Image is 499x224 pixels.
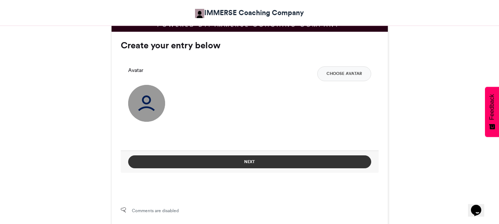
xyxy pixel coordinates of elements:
[128,155,371,168] button: Next
[485,87,499,137] button: Feedback - Show survey
[195,7,304,18] a: IMMERSE Coaching Company
[468,194,492,217] iframe: chat widget
[132,207,179,214] span: Comments are disabled
[195,9,204,18] img: IMMERSE Coaching Company
[121,41,379,50] h3: Create your entry below
[128,66,143,74] label: Avatar
[128,85,165,122] img: user_circle.png
[489,94,495,120] span: Feedback
[317,66,371,81] button: Choose Avatar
